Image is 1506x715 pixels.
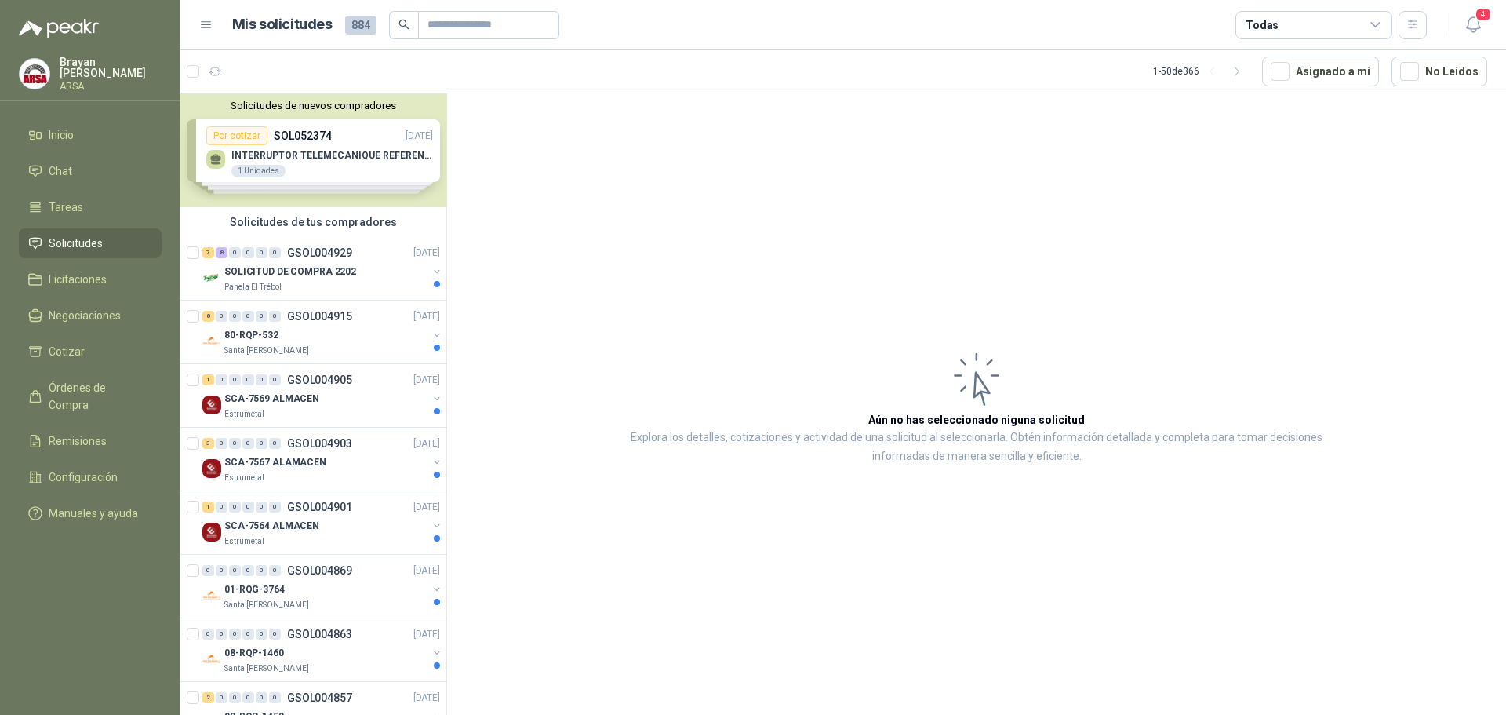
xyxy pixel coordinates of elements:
p: SOLICITUD DE COMPRA 2202 [224,264,356,279]
p: Brayan [PERSON_NAME] [60,57,162,78]
p: GSOL004903 [287,438,352,449]
div: 0 [269,438,281,449]
p: GSOL004915 [287,311,352,322]
div: 0 [229,311,241,322]
a: 7 8 0 0 0 0 GSOL004929[DATE] Company LogoSOLICITUD DE COMPRA 2202Panela El Trébol [202,243,443,294]
a: Inicio [19,120,162,150]
span: Manuales y ayuda [49,505,138,522]
div: 0 [269,502,281,513]
span: Negociaciones [49,307,121,324]
a: Órdenes de Compra [19,373,162,420]
div: 0 [229,438,241,449]
img: Company Logo [202,459,221,478]
img: Company Logo [202,268,221,287]
p: [DATE] [413,436,440,451]
p: Santa [PERSON_NAME] [224,345,309,357]
a: 1 0 0 0 0 0 GSOL004905[DATE] Company LogoSCA-7569 ALMACENEstrumetal [202,370,443,421]
div: 0 [269,565,281,576]
img: Company Logo [202,586,221,605]
a: 0 0 0 0 0 0 GSOL004869[DATE] Company Logo01-RQG-3764Santa [PERSON_NAME] [202,561,443,611]
p: GSOL004863 [287,629,352,640]
div: 0 [242,374,254,385]
p: [DATE] [413,691,440,706]
div: 0 [216,502,227,513]
button: 4 [1459,11,1487,39]
p: [DATE] [413,373,440,388]
div: 0 [216,311,227,322]
span: Órdenes de Compra [49,379,147,414]
p: SCA-7569 ALMACEN [224,392,319,407]
div: 0 [242,438,254,449]
div: 0 [216,629,227,640]
div: 0 [242,692,254,703]
span: Tareas [49,199,83,216]
p: [DATE] [413,246,440,261]
div: 0 [216,565,227,576]
p: [DATE] [413,500,440,515]
a: Licitaciones [19,264,162,294]
p: Explora los detalles, cotizaciones y actividad de una solicitud al seleccionarla. Obtén informaci... [604,429,1349,466]
div: 0 [242,247,254,258]
p: Santa [PERSON_NAME] [224,662,309,675]
p: GSOL004905 [287,374,352,385]
span: Configuración [49,469,118,486]
div: 0 [202,629,214,640]
div: 0 [202,565,214,576]
a: Manuales y ayuda [19,498,162,528]
span: Solicitudes [49,235,103,252]
div: 0 [229,692,241,703]
div: 0 [256,247,267,258]
div: 0 [256,629,267,640]
button: Asignado a mi [1262,57,1379,86]
div: 0 [269,247,281,258]
p: 01-RQG-3764 [224,582,285,597]
div: Todas [1246,16,1279,34]
p: Panela El Trébol [224,281,282,294]
div: 0 [256,692,267,703]
h1: Mis solicitudes [232,13,333,36]
p: Estrumetal [224,472,264,484]
img: Company Logo [202,523,221,542]
a: 3 0 0 0 0 0 GSOL004903[DATE] Company LogoSCA-7567 ALAMACENEstrumetal [202,434,443,484]
p: ARSA [60,82,162,91]
span: 4 [1475,7,1492,22]
span: Remisiones [49,432,107,450]
div: Solicitudes de tus compradores [180,207,446,237]
p: GSOL004901 [287,502,352,513]
p: [DATE] [413,627,440,642]
p: Estrumetal [224,408,264,421]
div: 0 [242,311,254,322]
div: 3 [202,438,214,449]
div: 0 [269,311,281,322]
p: 80-RQP-532 [224,328,278,343]
p: 08-RQP-1460 [224,646,284,661]
a: 0 0 0 0 0 0 GSOL004863[DATE] Company Logo08-RQP-1460Santa [PERSON_NAME] [202,625,443,675]
p: [DATE] [413,564,440,578]
button: Solicitudes de nuevos compradores [187,100,440,111]
a: Configuración [19,462,162,492]
a: Tareas [19,192,162,222]
img: Company Logo [202,332,221,351]
img: Logo peakr [19,19,99,38]
button: No Leídos [1391,57,1487,86]
span: Cotizar [49,343,85,360]
div: 0 [229,629,241,640]
div: 0 [242,502,254,513]
p: GSOL004869 [287,565,352,576]
div: 0 [216,374,227,385]
img: Company Logo [202,396,221,414]
div: 0 [269,629,281,640]
a: 1 0 0 0 0 0 GSOL004901[DATE] Company LogoSCA-7564 ALMACENEstrumetal [202,498,443,548]
p: GSOL004857 [287,692,352,703]
div: 1 [202,374,214,385]
div: 0 [256,311,267,322]
div: 0 [269,374,281,385]
span: Inicio [49,126,74,144]
p: [DATE] [413,309,440,324]
div: 0 [229,565,241,576]
div: 0 [269,692,281,703]
h3: Aún no has seleccionado niguna solicitud [868,411,1085,429]
div: Solicitudes de nuevos compradoresPor cotizarSOL052374[DATE] INTERRUPTOR TELEMECANIQUE REFERENCIA.... [180,93,446,207]
a: Solicitudes [19,228,162,258]
a: Cotizar [19,337,162,367]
